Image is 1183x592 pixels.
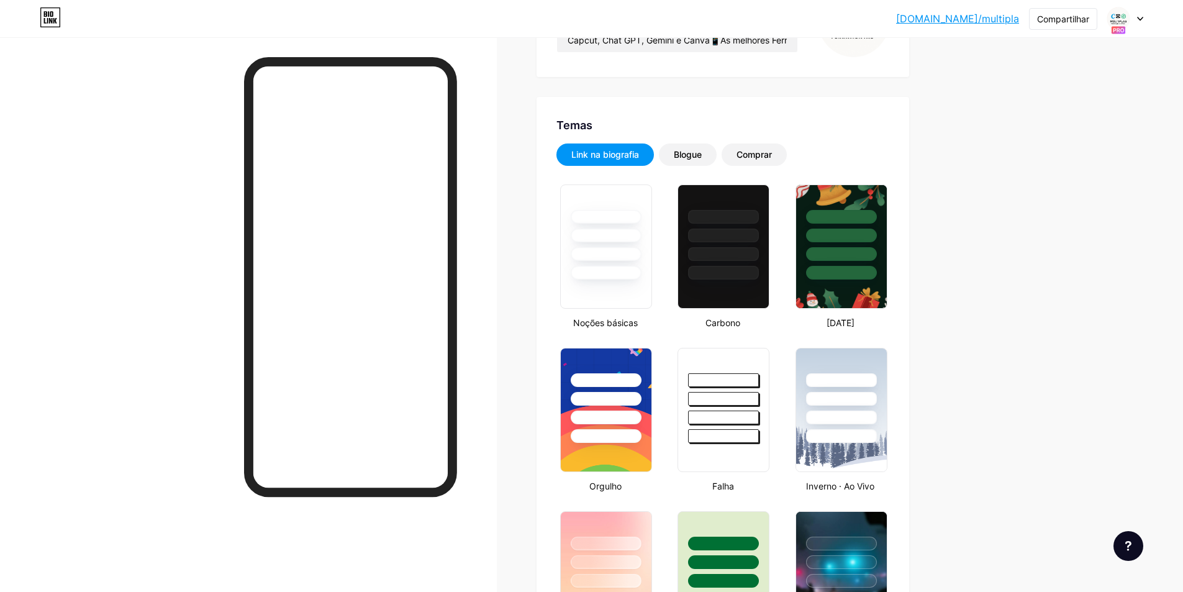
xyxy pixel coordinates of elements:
font: Compartilhar [1037,14,1089,24]
font: Blogue [674,149,702,160]
font: [DATE] [827,317,854,328]
font: [DOMAIN_NAME]/multipla [896,12,1019,25]
font: Noções básicas [573,317,638,328]
input: Biografia [557,27,797,52]
font: Comprar [737,149,772,160]
font: Carbono [705,317,740,328]
a: [DOMAIN_NAME]/multipla [896,11,1019,26]
font: Orgulho [589,481,622,491]
font: Inverno · Ao Vivo [806,481,874,491]
font: Link na biografia [571,149,639,160]
font: Temas [556,119,592,132]
font: Falha [712,481,734,491]
img: ferramentas multiplas [1107,7,1130,30]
